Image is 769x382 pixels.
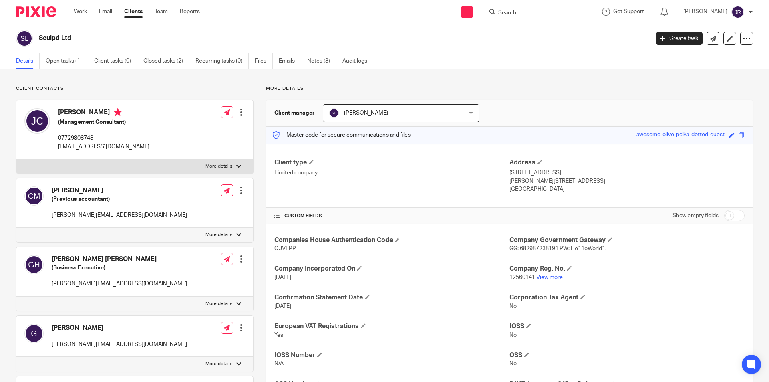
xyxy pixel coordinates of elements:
p: More details [205,232,232,238]
span: No [509,361,517,366]
a: Work [74,8,87,16]
span: No [509,303,517,309]
span: 12560141 [509,275,535,280]
h4: [PERSON_NAME] [PERSON_NAME] [52,255,187,263]
span: Yes [274,332,283,338]
h4: Company Incorporated On [274,265,509,273]
h4: [PERSON_NAME] [52,324,187,332]
a: Audit logs [342,53,373,69]
span: N/A [274,361,284,366]
a: View more [536,275,563,280]
h5: (Business Executive) [52,264,187,272]
h3: Client manager [274,109,315,117]
img: svg%3E [24,108,50,134]
h4: Company Government Gateway [509,236,745,245]
img: svg%3E [24,324,44,343]
img: svg%3E [24,255,44,274]
p: Master code for secure communications and files [272,131,411,139]
h4: IOSS Number [274,351,509,360]
span: [PERSON_NAME] [344,110,388,116]
h4: Confirmation Statement Date [274,293,509,302]
a: Open tasks (1) [46,53,88,69]
span: QJVEPP [274,246,296,251]
h4: CUSTOM FIELDS [274,213,509,219]
a: Emails [279,53,301,69]
p: [PERSON_NAME][STREET_ADDRESS] [509,177,745,185]
h4: European VAT Registrations [274,322,509,331]
p: [PERSON_NAME][EMAIL_ADDRESS][DOMAIN_NAME] [52,340,187,348]
a: Client tasks (0) [94,53,137,69]
img: svg%3E [24,186,44,206]
p: 07729808748 [58,134,149,142]
a: Reports [180,8,200,16]
span: [DATE] [274,303,291,309]
a: Recurring tasks (0) [195,53,249,69]
h5: (Management Consultant) [58,118,149,126]
h4: Corporation Tax Agent [509,293,745,302]
a: Notes (3) [307,53,336,69]
h4: Company Reg. No. [509,265,745,273]
a: Files [255,53,273,69]
h4: IOSS [509,322,745,331]
h4: [PERSON_NAME] [52,186,187,195]
i: Primary [114,108,122,116]
h4: Companies House Authentication Code [274,236,509,245]
p: More details [205,163,232,170]
p: Limited company [274,169,509,177]
a: Team [155,8,168,16]
h4: [PERSON_NAME] [58,108,149,118]
a: Details [16,53,40,69]
p: [STREET_ADDRESS] [509,169,745,177]
label: Show empty fields [672,212,719,220]
p: [GEOGRAPHIC_DATA] [509,185,745,193]
p: [PERSON_NAME][EMAIL_ADDRESS][DOMAIN_NAME] [52,280,187,288]
a: Email [99,8,112,16]
p: More details [205,361,232,367]
p: More details [266,85,753,92]
span: [DATE] [274,275,291,280]
h5: (Previous accountant) [52,195,187,203]
h4: Client type [274,158,509,167]
p: [EMAIL_ADDRESS][DOMAIN_NAME] [58,143,149,151]
span: No [509,332,517,338]
img: svg%3E [329,108,339,118]
p: Client contacts [16,85,254,92]
input: Search [497,10,570,17]
img: svg%3E [16,30,33,47]
img: Pixie [16,6,56,17]
span: GG: 682987238191 PW: He11oWorld1! [509,246,606,251]
h4: Address [509,158,745,167]
p: More details [205,301,232,307]
span: Get Support [613,9,644,14]
h2: Sculpd Ltd [39,34,523,42]
h4: OSS [509,351,745,360]
img: svg%3E [731,6,744,18]
div: awesome-olive-polka-dotted-quest [636,131,725,140]
a: Create task [656,32,703,45]
a: Closed tasks (2) [143,53,189,69]
p: [PERSON_NAME][EMAIL_ADDRESS][DOMAIN_NAME] [52,211,187,219]
a: Clients [124,8,143,16]
p: [PERSON_NAME] [683,8,727,16]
